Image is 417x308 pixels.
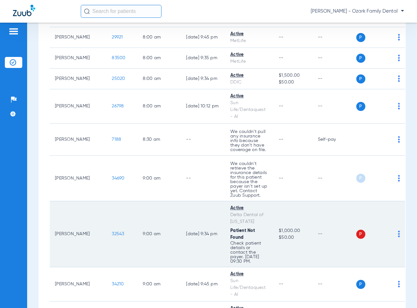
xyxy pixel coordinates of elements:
[230,205,268,212] div: Active
[311,8,404,15] span: [PERSON_NAME] - Ozark Family Dental
[230,38,268,44] div: MetLife
[398,136,400,143] img: group-dot-blue.svg
[279,176,284,181] span: --
[230,79,268,86] div: DDIC
[398,231,400,237] img: group-dot-blue.svg
[138,201,181,267] td: 9:00 AM
[230,161,268,198] p: We couldn’t retrieve the insurance details for this patient because the payer isn’t set up yet. C...
[230,271,268,278] div: Active
[279,104,284,108] span: --
[385,277,417,308] iframe: Chat Widget
[313,27,356,48] td: --
[50,48,107,69] td: [PERSON_NAME]
[50,27,107,48] td: [PERSON_NAME]
[279,227,308,234] span: $1,000.00
[112,137,121,142] span: 7188
[112,56,125,60] span: 83500
[313,89,356,124] td: --
[50,156,107,201] td: [PERSON_NAME]
[230,241,268,264] p: Check patient details or contact the payer. [DATE] 09:30 PM.
[398,75,400,82] img: group-dot-blue.svg
[138,267,181,302] td: 9:00 AM
[230,278,268,298] div: Sun Life/Dentaquest - AI
[181,201,225,267] td: [DATE] 9:34 PM
[50,124,107,156] td: [PERSON_NAME]
[230,58,268,65] div: MetLife
[230,93,268,100] div: Active
[230,100,268,120] div: Sun Life/Dentaquest - AI
[356,102,365,111] span: P
[81,5,162,18] input: Search for patients
[138,48,181,69] td: 8:00 AM
[181,267,225,302] td: [DATE] 9:45 PM
[313,48,356,69] td: --
[313,69,356,89] td: --
[138,156,181,201] td: 9:00 AM
[356,54,365,63] span: P
[313,267,356,302] td: --
[398,103,400,109] img: group-dot-blue.svg
[230,51,268,58] div: Active
[138,124,181,156] td: 8:30 AM
[356,74,365,83] span: P
[8,27,19,35] img: hamburger-icon
[279,137,284,142] span: --
[230,72,268,79] div: Active
[279,56,284,60] span: --
[230,129,268,152] p: We couldn’t pull any insurance info because they don’t have coverage on file.
[356,33,365,42] span: P
[112,35,123,39] span: 29921
[112,282,124,286] span: 34210
[112,104,124,108] span: 26798
[50,201,107,267] td: [PERSON_NAME]
[84,8,90,14] img: Search Icon
[230,228,255,240] span: Patient Not Found
[230,31,268,38] div: Active
[398,55,400,61] img: group-dot-blue.svg
[279,35,284,39] span: --
[50,89,107,124] td: [PERSON_NAME]
[181,27,225,48] td: [DATE] 9:45 PM
[138,69,181,89] td: 8:00 AM
[181,69,225,89] td: [DATE] 9:34 PM
[181,89,225,124] td: [DATE] 10:12 PM
[50,69,107,89] td: [PERSON_NAME]
[356,230,365,239] span: P
[313,156,356,201] td: --
[279,234,308,241] span: $50.00
[112,76,125,81] span: 25020
[398,34,400,40] img: group-dot-blue.svg
[138,89,181,124] td: 8:00 AM
[356,174,365,183] span: P
[181,156,225,201] td: --
[279,79,308,86] span: $50.00
[138,27,181,48] td: 8:00 AM
[230,212,268,225] div: Delta Dental of [US_STATE]
[313,201,356,267] td: --
[112,232,124,236] span: 32543
[181,48,225,69] td: [DATE] 9:35 PM
[112,176,124,181] span: 34690
[356,280,365,289] span: P
[50,267,107,302] td: [PERSON_NAME]
[13,5,35,16] img: Zuub Logo
[181,124,225,156] td: --
[313,124,356,156] td: Self-pay
[279,282,284,286] span: --
[279,72,308,79] span: $1,500.00
[398,175,400,181] img: group-dot-blue.svg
